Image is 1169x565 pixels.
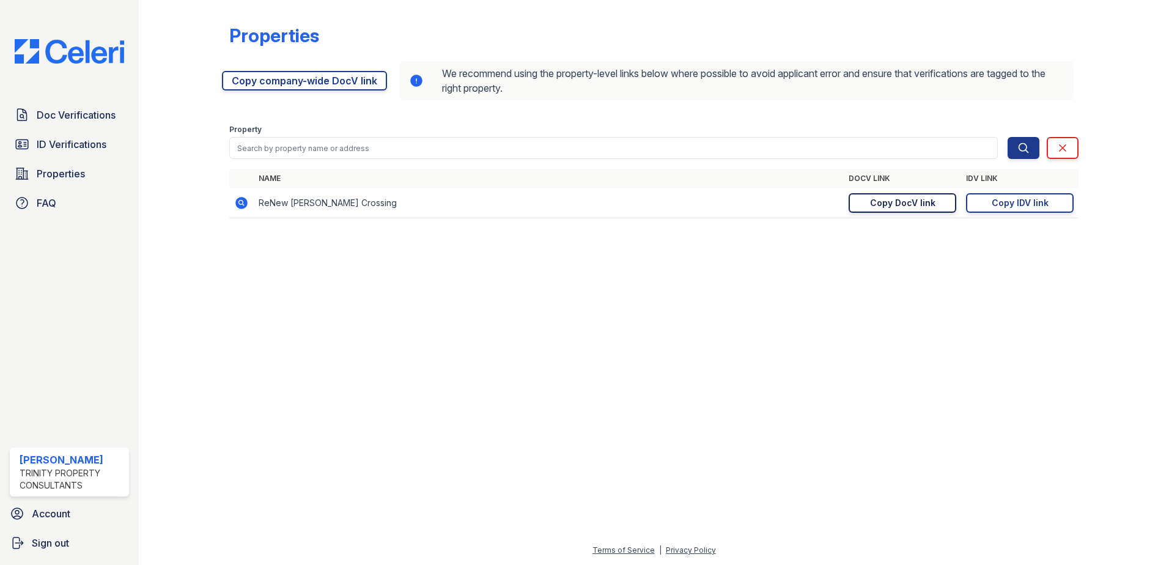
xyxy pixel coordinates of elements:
span: Account [32,506,70,521]
div: Properties [229,24,319,46]
a: Copy IDV link [966,193,1074,213]
img: CE_Logo_Blue-a8612792a0a2168367f1c8372b55b34899dd931a85d93a1a3d3e32e68fde9ad4.png [5,39,134,64]
a: Copy DocV link [849,193,956,213]
th: IDV Link [961,169,1079,188]
div: We recommend using the property-level links below where possible to avoid applicant error and ens... [399,61,1074,100]
a: Account [5,501,134,526]
th: DocV Link [844,169,961,188]
a: ID Verifications [10,132,129,157]
a: Privacy Policy [666,545,716,555]
th: Name [254,169,844,188]
span: ID Verifications [37,137,106,152]
div: Copy DocV link [870,197,935,209]
label: Property [229,125,262,135]
div: | [659,545,662,555]
td: ReNew [PERSON_NAME] Crossing [254,188,844,218]
a: Sign out [5,531,134,555]
a: Doc Verifications [10,103,129,127]
div: [PERSON_NAME] [20,452,124,467]
input: Search by property name or address [229,137,998,159]
a: Terms of Service [592,545,655,555]
div: Trinity Property Consultants [20,467,124,492]
span: Properties [37,166,85,181]
a: Copy company-wide DocV link [222,71,387,90]
a: Properties [10,161,129,186]
a: FAQ [10,191,129,215]
span: FAQ [37,196,56,210]
span: Sign out [32,536,69,550]
div: Copy IDV link [992,197,1049,209]
span: Doc Verifications [37,108,116,122]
